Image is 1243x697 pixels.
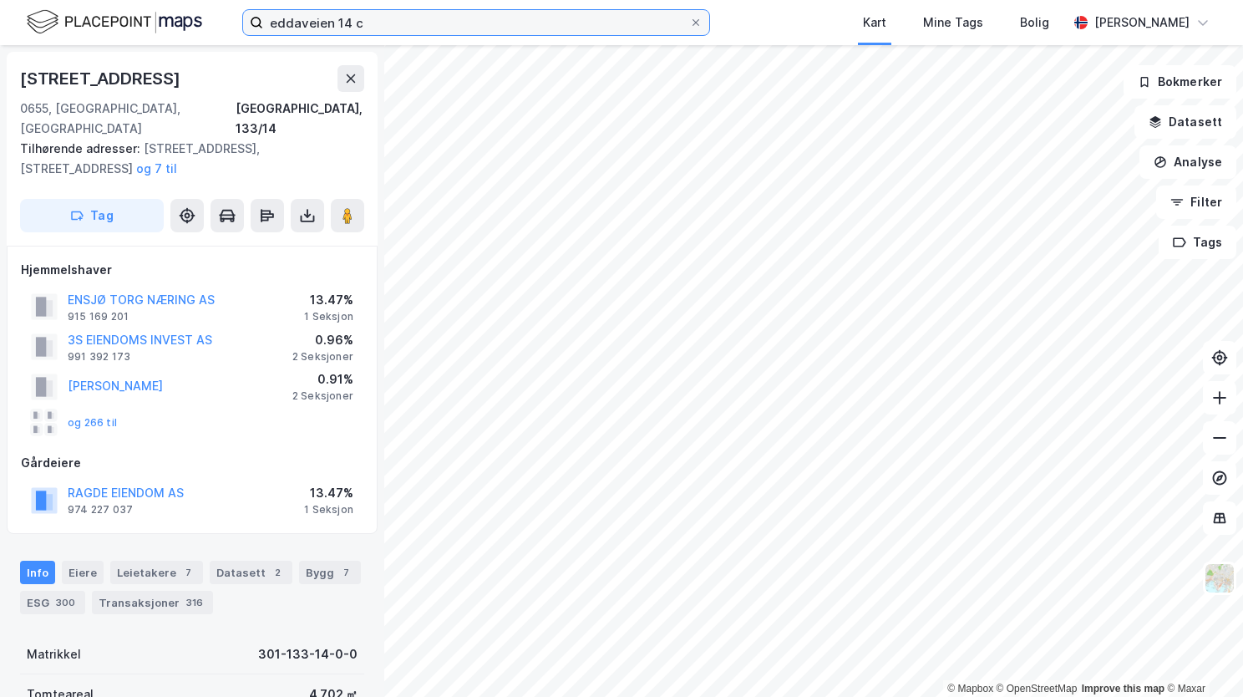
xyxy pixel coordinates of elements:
div: [STREET_ADDRESS] [20,65,184,92]
div: 301-133-14-0-0 [258,644,358,664]
div: 2 Seksjoner [292,350,353,364]
div: 13.47% [304,290,353,310]
div: Bolig [1020,13,1049,33]
button: Tag [20,199,164,232]
div: Gårdeiere [21,453,363,473]
button: Datasett [1134,105,1236,139]
div: 974 227 037 [68,503,133,516]
span: Tilhørende adresser: [20,141,144,155]
div: 1 Seksjon [304,503,353,516]
div: 2 [269,564,286,581]
div: 7 [337,564,354,581]
div: 0.96% [292,330,353,350]
div: 0.91% [292,369,353,389]
div: 7 [180,564,196,581]
a: Improve this map [1082,683,1164,694]
input: Søk på adresse, matrikkel, gårdeiere, leietakere eller personer [263,10,689,35]
iframe: Chat Widget [1159,617,1243,697]
div: Leietakere [110,561,203,584]
div: 991 392 173 [68,350,130,364]
div: 300 [53,594,79,611]
div: Hjemmelshaver [21,260,363,280]
div: Matrikkel [27,644,81,664]
div: Transaksjoner [92,591,213,614]
div: [PERSON_NAME] [1094,13,1190,33]
button: Tags [1159,226,1236,259]
div: Datasett [210,561,292,584]
div: Info [20,561,55,584]
div: 915 169 201 [68,310,129,323]
button: Analyse [1139,145,1236,179]
div: Eiere [62,561,104,584]
a: OpenStreetMap [997,683,1078,694]
div: 316 [183,594,206,611]
div: 1 Seksjon [304,310,353,323]
div: 2 Seksjoner [292,389,353,403]
img: Z [1204,562,1235,594]
img: logo.f888ab2527a4732fd821a326f86c7f29.svg [27,8,202,37]
div: [STREET_ADDRESS], [STREET_ADDRESS] [20,139,351,179]
div: Bygg [299,561,361,584]
div: 13.47% [304,483,353,503]
button: Bokmerker [1124,65,1236,99]
a: Mapbox [947,683,993,694]
div: Mine Tags [923,13,983,33]
div: 0655, [GEOGRAPHIC_DATA], [GEOGRAPHIC_DATA] [20,99,236,139]
div: ESG [20,591,85,614]
button: Filter [1156,186,1236,219]
div: Kart [863,13,886,33]
div: [GEOGRAPHIC_DATA], 133/14 [236,99,364,139]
